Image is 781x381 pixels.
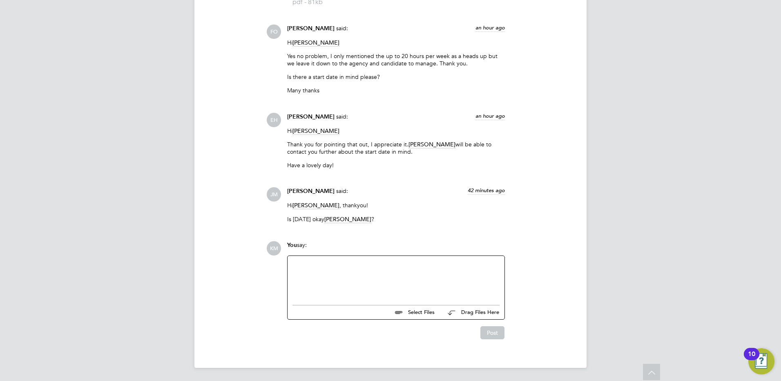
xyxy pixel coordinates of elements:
p: Have a lovely day! [287,161,505,169]
p: Yes no problem, I only mentioned the up to 20 hours per week as a heads up but we leave it down t... [287,52,505,67]
p: Is there a start date in mind please? [287,73,505,81]
span: said: [336,113,348,120]
span: JM [267,187,281,202]
p: Many thanks [287,87,505,94]
span: [PERSON_NAME] [287,25,335,32]
p: Hi [287,39,505,46]
span: said: [336,25,348,32]
span: [PERSON_NAME] [287,113,335,120]
span: 42 minutes ago [468,187,505,194]
span: FO [267,25,281,39]
span: an hour ago [475,24,505,31]
span: [PERSON_NAME] [292,39,339,47]
div: say: [287,241,505,255]
div: 10 [748,354,755,365]
span: EH [267,113,281,127]
p: Hi , thankyou! [287,202,505,209]
p: Hi [287,127,505,134]
span: said: [336,187,348,195]
p: Is [DATE] okay ? [287,215,505,223]
span: [PERSON_NAME] [287,188,335,195]
span: [PERSON_NAME] [408,141,455,148]
span: You [287,242,297,249]
span: [PERSON_NAME] [324,215,371,223]
button: Post [480,326,504,339]
span: an hour ago [475,112,505,119]
button: Drag Files Here [441,304,500,321]
button: Open Resource Center, 10 new notifications [748,348,774,374]
span: KM [267,241,281,255]
span: [PERSON_NAME] [292,127,339,135]
p: Thank you for pointing that out, I appreciate it. will be able to contact you further about the s... [287,141,505,155]
span: [PERSON_NAME] [292,202,339,209]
